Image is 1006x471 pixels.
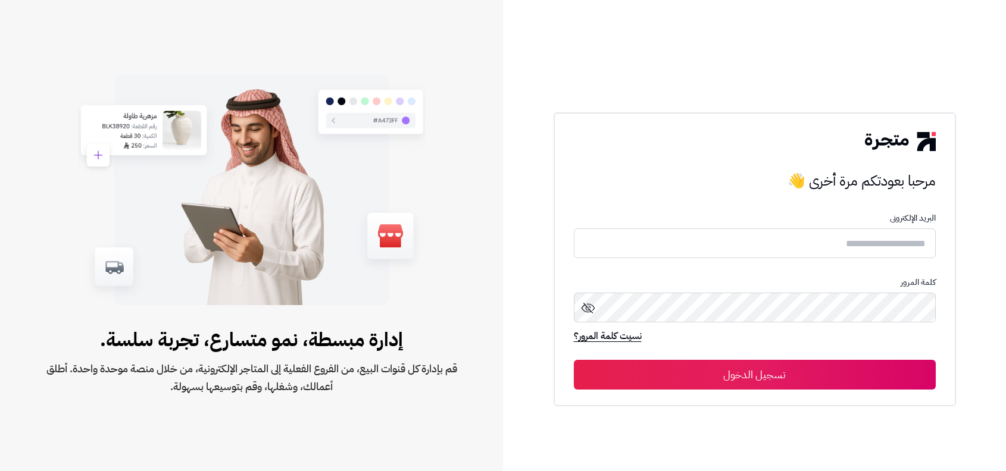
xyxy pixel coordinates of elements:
a: نسيت كلمة المرور؟ [574,329,642,346]
img: logo-2.png [865,132,935,151]
span: قم بإدارة كل قنوات البيع، من الفروع الفعلية إلى المتاجر الإلكترونية، من خلال منصة موحدة واحدة. أط... [38,360,465,395]
h3: مرحبا بعودتكم مرة أخرى 👋 [574,169,936,193]
p: كلمة المرور [574,278,936,287]
p: البريد الإلكترونى [574,213,936,223]
button: تسجيل الدخول [574,360,936,390]
span: إدارة مبسطة، نمو متسارع، تجربة سلسة. [38,325,465,354]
